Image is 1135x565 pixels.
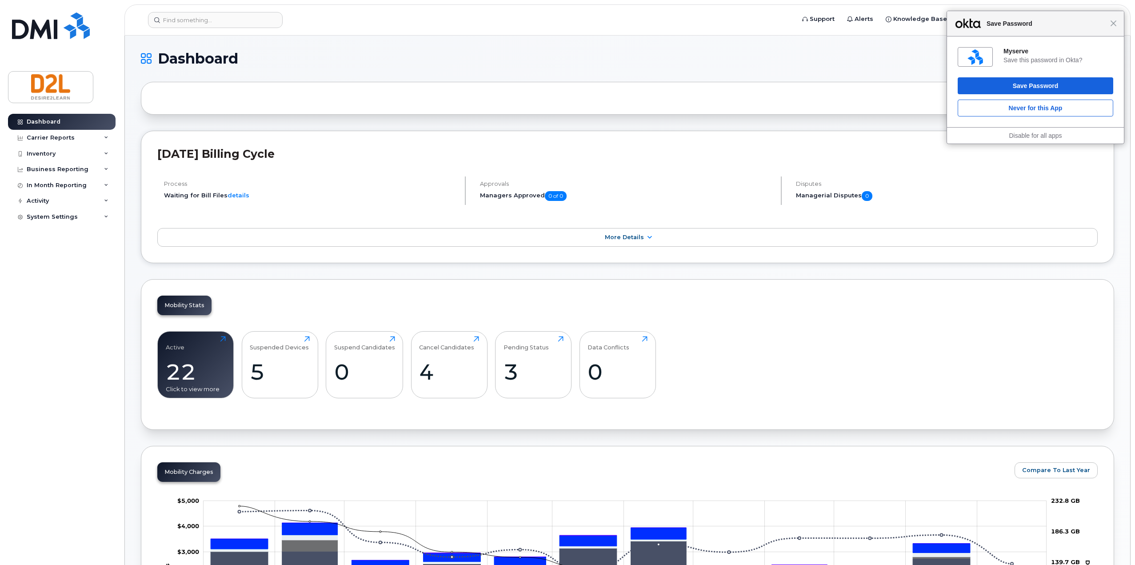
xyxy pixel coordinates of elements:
h5: Managers Approved [480,191,773,201]
g: $0 [177,522,199,529]
span: 0 [862,191,872,201]
tspan: 232.8 GB [1051,497,1080,504]
a: Pending Status3 [504,336,564,393]
a: Suspend Candidates0 [334,336,395,393]
div: Cancel Candidates [419,336,474,351]
div: 4 [419,359,479,385]
a: Suspended Devices5 [250,336,310,393]
span: Save Password [982,18,1110,29]
div: Suspended Devices [250,336,309,351]
div: Myserve [1003,47,1113,55]
a: Disable for all apps [1009,132,1062,139]
tspan: $4,000 [177,522,199,529]
h4: Approvals [480,180,773,187]
h2: [DATE] Billing Cycle [157,147,1098,160]
img: 7xMKRAAAABklEQVQDAJsJlQY2p+0uAAAAAElFTkSuQmCC [967,49,983,65]
h4: Disputes [796,180,1098,187]
h4: Process [164,180,457,187]
li: Waiting for Bill Files [164,191,457,200]
div: Save this password in Okta? [1003,56,1113,64]
span: More Details [605,234,644,240]
span: Dashboard [158,52,238,65]
g: $0 [177,497,199,504]
a: Cancel Candidates4 [419,336,479,393]
button: Save Password [958,77,1113,94]
h5: Managerial Disputes [796,191,1098,201]
div: Suspend Candidates [334,336,395,351]
div: Active [166,336,184,351]
a: Data Conflicts0 [587,336,647,393]
tspan: $3,000 [177,548,199,555]
button: Compare To Last Year [1015,462,1098,478]
a: details [228,192,249,199]
div: 0 [334,359,395,385]
div: Pending Status [504,336,549,351]
tspan: 186.3 GB [1051,528,1080,535]
span: Compare To Last Year [1022,466,1090,474]
span: Close [1110,20,1117,27]
span: 0 of 0 [545,191,567,201]
button: Never for this App [958,100,1113,116]
tspan: $5,000 [177,497,199,504]
div: 0 [587,359,647,385]
div: 5 [250,359,310,385]
div: Data Conflicts [587,336,629,351]
div: 3 [504,359,564,385]
g: $0 [177,548,199,555]
a: Active22Click to view more [166,336,226,393]
div: Click to view more [166,385,226,393]
div: 22 [166,359,226,385]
